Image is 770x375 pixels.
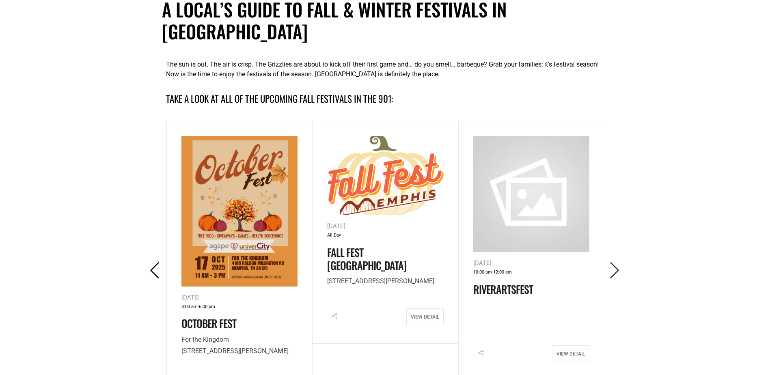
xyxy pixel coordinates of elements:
h4: Take a look at all of the upcoming fall festivals in the 901: [166,92,604,106]
span: 12:00 am [493,268,512,277]
i: Previous [147,262,163,279]
a: Fall Fest [GEOGRAPHIC_DATA] [327,244,406,273]
span: [DATE] [473,259,492,267]
span: 8:00 am [181,303,198,311]
span: 10:00 am [473,268,492,277]
a: October Fest [181,315,236,331]
span: [DATE] [181,294,200,301]
span: [DATE] [327,222,345,230]
span: All Day [327,231,341,240]
i: Next [606,262,623,279]
a: View Detail [552,345,589,362]
a: RiverArtsFest [473,281,533,297]
span: [STREET_ADDRESS][PERSON_NAME] [327,277,434,285]
button: Next [604,261,626,280]
span: For the Kingdom [181,336,229,343]
span: 6:00 pm [199,303,215,311]
i: Share [327,308,342,323]
i: Share [473,345,488,360]
div: - [181,303,298,311]
p: [STREET_ADDRESS][PERSON_NAME] [181,334,298,358]
img: no-image.png [473,136,590,252]
p: The sun is out. The air is crisp. The Grizzlies are about to kick off their first game and… do yo... [166,60,604,79]
a: View Detail [406,308,444,325]
div: - [473,268,590,277]
button: Previous [144,261,166,280]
